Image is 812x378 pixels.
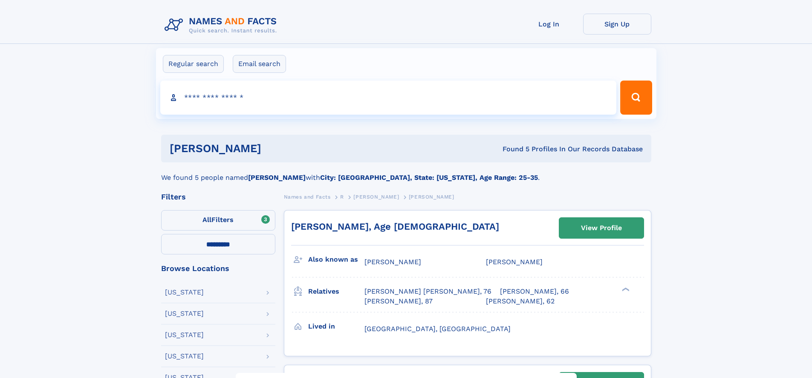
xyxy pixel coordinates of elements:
a: Names and Facts [284,191,331,202]
b: City: [GEOGRAPHIC_DATA], State: [US_STATE], Age Range: 25-35 [320,173,538,182]
a: [PERSON_NAME] [353,191,399,202]
span: [GEOGRAPHIC_DATA], [GEOGRAPHIC_DATA] [364,325,511,333]
h3: Lived in [308,319,364,334]
div: We found 5 people named with . [161,162,651,183]
div: Found 5 Profiles In Our Records Database [382,144,643,154]
span: [PERSON_NAME] [364,258,421,266]
a: Sign Up [583,14,651,35]
div: [US_STATE] [165,353,204,360]
span: [PERSON_NAME] [353,194,399,200]
label: Email search [233,55,286,73]
div: View Profile [581,218,622,238]
a: [PERSON_NAME], Age [DEMOGRAPHIC_DATA] [291,221,499,232]
h3: Also known as [308,252,364,267]
span: R [340,194,344,200]
a: [PERSON_NAME], 87 [364,297,433,306]
button: Search Button [620,81,652,115]
div: Filters [161,193,275,201]
h1: [PERSON_NAME] [170,143,382,154]
div: [US_STATE] [165,332,204,338]
img: Logo Names and Facts [161,14,284,37]
label: Regular search [163,55,224,73]
div: Browse Locations [161,265,275,272]
a: R [340,191,344,202]
a: Log In [515,14,583,35]
a: [PERSON_NAME] [PERSON_NAME], 76 [364,287,491,296]
span: [PERSON_NAME] [486,258,543,266]
h3: Relatives [308,284,364,299]
a: [PERSON_NAME], 66 [500,287,569,296]
div: [US_STATE] [165,310,204,317]
a: View Profile [559,218,644,238]
span: All [202,216,211,224]
label: Filters [161,210,275,231]
div: ❯ [620,287,630,292]
b: [PERSON_NAME] [248,173,306,182]
input: search input [160,81,617,115]
a: [PERSON_NAME], 62 [486,297,555,306]
span: [PERSON_NAME] [409,194,454,200]
div: [US_STATE] [165,289,204,296]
